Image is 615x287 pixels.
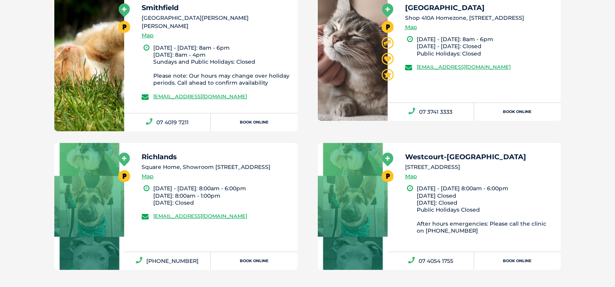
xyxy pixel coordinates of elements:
li: Square Home, Showroom [STREET_ADDRESS] [142,163,291,171]
a: Book Online [211,252,297,270]
a: Map [405,172,417,181]
a: [EMAIL_ADDRESS][DOMAIN_NAME] [153,213,247,219]
a: 07 4054 1755 [388,252,474,270]
a: Book Online [474,103,561,121]
h5: [GEOGRAPHIC_DATA] [405,4,554,11]
a: Map [142,31,154,40]
li: [DATE] - [DATE]: 8am - 6pm [DATE] - [DATE]: Closed Public Holidays: Closed [417,36,554,57]
a: [EMAIL_ADDRESS][DOMAIN_NAME] [153,93,247,99]
a: Book Online [211,113,297,131]
li: [DATE] - [DATE]: 8:00am - 6:00pm [DATE]: 8:00am - 1:00pm [DATE]: Closed [153,185,291,206]
a: [PHONE_NUMBER] [124,252,211,270]
li: [DATE] - [DATE] 8:00am - 6:00pm [DATE] Closed [DATE]: Closed Public Holidays Closed After hours e... [417,185,554,234]
a: Map [142,172,154,181]
h5: Westcourt-[GEOGRAPHIC_DATA] [405,153,554,160]
a: 07 3741 3333 [388,103,474,121]
a: 07 4019 7211 [124,113,211,131]
a: Map [405,23,417,32]
h5: Richlands [142,153,291,160]
a: Book Online [474,252,561,270]
li: [STREET_ADDRESS] [405,163,554,171]
h5: Smithfield [142,4,291,11]
li: [GEOGRAPHIC_DATA][PERSON_NAME][PERSON_NAME] [142,14,291,31]
a: [EMAIL_ADDRESS][DOMAIN_NAME] [417,64,511,70]
li: [DATE] - [DATE]: 8am - 6pm [DATE]: 8am - 4pm Sundays and Public Holidays: Closed Please note: Our... [153,44,291,87]
li: Shop 410A Homezone, [STREET_ADDRESS] [405,14,554,22]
